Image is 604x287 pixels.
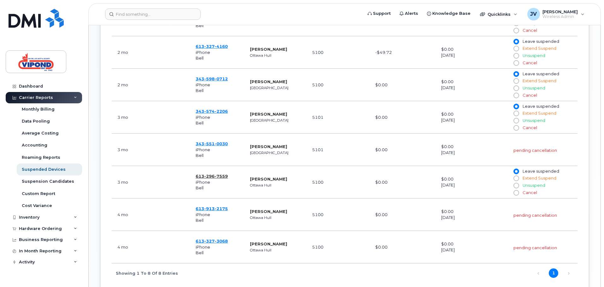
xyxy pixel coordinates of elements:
td: 5101 [306,101,369,134]
div: [DATE] [441,247,502,253]
span: 327 [204,238,215,244]
td: $0.00 [435,166,508,198]
td: $0.00 [435,231,508,263]
td: April 10, 2025 10:05 [112,198,190,231]
span: Bell [196,55,204,60]
td: May 24, 2025 04:37 [112,69,190,101]
span: Leave suspended [523,169,559,174]
span: 7559 [215,174,228,179]
div: [DATE] [441,52,502,58]
a: Knowledge Base [423,7,475,20]
div: [DATE] [441,85,502,91]
input: Cancel [513,190,518,195]
span: 613 [196,44,228,49]
span: iPhone [196,82,210,87]
a: Previous [534,269,543,278]
span: Bell [196,250,204,255]
input: Leave suspended [513,169,518,174]
a: 6133273068 [196,238,228,244]
span: Extend Suspend [523,111,556,116]
a: 6139132175 [196,206,228,211]
span: Cancel [523,93,537,98]
td: $0.00 [370,231,435,263]
span: 296 [204,174,215,179]
td: 5100 [306,231,369,263]
span: Cancel [523,28,537,33]
input: Leave suspended [513,39,518,44]
span: pending cancellation [513,245,557,250]
span: iPhone [196,147,210,152]
span: Unsuspend [523,118,545,123]
span: Bell [196,185,204,190]
span: Unsuspend [523,53,545,58]
div: [DATE] [441,117,502,123]
span: Extend Suspend [523,46,556,51]
small: [GEOGRAPHIC_DATA] [250,86,288,90]
strong: [PERSON_NAME] [250,209,287,214]
input: Cancel [513,125,518,130]
div: Quicklinks [476,8,522,20]
span: Unsuspend [523,183,545,188]
td: $0.00 [370,101,435,134]
span: pending cancellation [513,213,557,218]
input: Unsuspend [513,183,518,188]
td: 5100 [306,69,369,101]
input: Cancel [513,93,518,98]
span: Bell [196,88,204,93]
input: Unsuspend [513,53,518,58]
span: iPhone [196,244,210,250]
a: Alerts [395,7,423,20]
span: 574 [204,109,215,114]
input: Leave suspended [513,72,518,77]
div: [DATE] [441,182,502,188]
span: 613 [196,238,228,244]
span: Leave suspended [523,39,559,44]
input: Cancel [513,28,518,33]
div: Justin Vezina [523,8,589,20]
td: April 29, 2025 12:20 [112,101,190,134]
span: Cancel [523,125,537,130]
input: Unsuspend [513,86,518,91]
a: 6133274160 [196,44,228,49]
span: Wireless Admin [542,14,578,19]
small: [GEOGRAPHIC_DATA] [250,118,288,123]
span: 343 [196,109,228,114]
span: 343 [196,141,228,146]
span: Bell [196,120,204,125]
td: 5100 [306,198,369,231]
span: Cancel [523,190,537,195]
a: Support [363,7,395,20]
span: 327 [204,44,215,49]
small: Ottawa Hull [250,215,271,220]
span: JV [530,10,537,18]
td: April 29, 2025 12:13 [112,134,190,166]
span: iPhone [196,50,210,55]
span: 343 [196,76,228,81]
small: Ottawa Hull [250,53,271,58]
td: -$49.72 [370,36,435,69]
a: Next [564,269,573,278]
strong: [PERSON_NAME] [250,144,287,149]
span: 0030 [215,141,228,146]
input: Extend Suspend [513,176,518,181]
td: June 17, 2025 11:59 [112,36,190,69]
span: 551 [204,141,215,146]
span: Bell [196,153,204,158]
strong: [PERSON_NAME] [250,47,287,52]
span: Extend Suspend [523,78,556,83]
span: 613 [196,206,228,211]
small: [GEOGRAPHIC_DATA] [250,151,288,155]
span: Knowledge Base [432,10,471,17]
span: 2206 [215,109,228,114]
span: Bell [196,218,204,223]
input: Extend Suspend [513,46,518,51]
td: $0.00 [435,198,508,231]
div: Showing 1 to 8 of 8 entries [112,267,178,278]
div: [DATE] [441,215,502,221]
span: 2175 [215,206,228,211]
a: 3435510030 [196,141,228,146]
td: $0.00 [435,36,508,69]
span: [PERSON_NAME] [542,9,578,14]
span: Extend Suspend [523,176,556,181]
span: pending cancellation [513,148,557,153]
